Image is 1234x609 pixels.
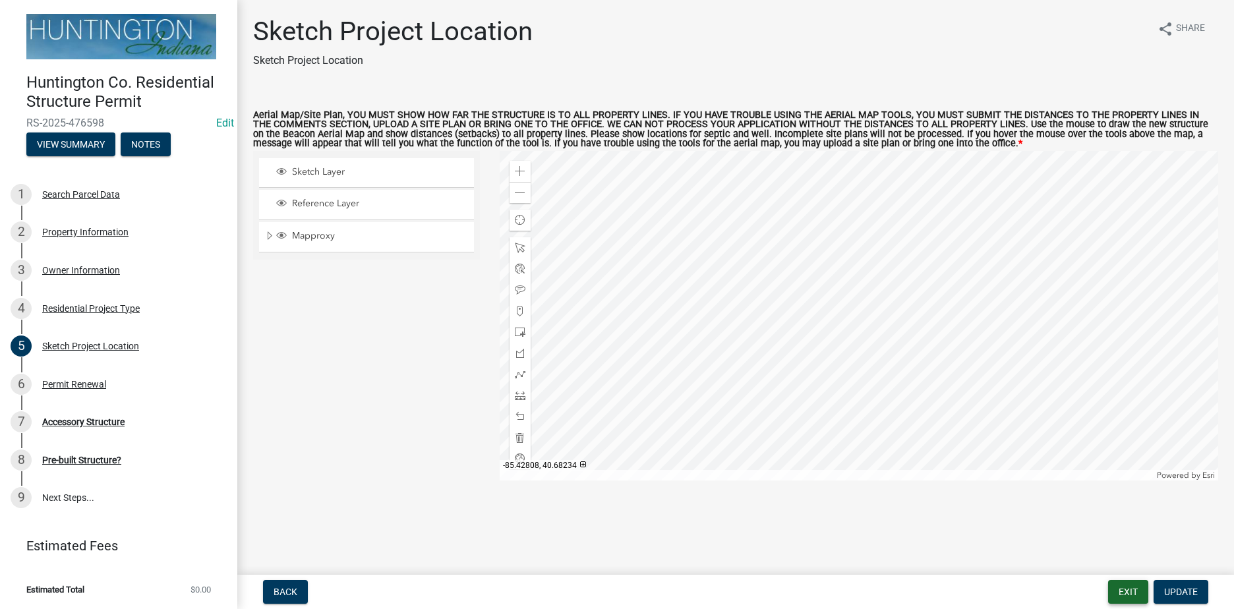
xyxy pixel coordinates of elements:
[1147,16,1216,42] button: shareShare
[1154,470,1218,480] div: Powered by
[259,190,474,219] li: Reference Layer
[42,341,139,351] div: Sketch Project Location
[259,222,474,252] li: Mapproxy
[11,449,32,471] div: 8
[510,161,531,182] div: Zoom in
[510,182,531,203] div: Zoom out
[289,198,469,210] span: Reference Layer
[1202,471,1215,480] a: Esri
[26,132,115,156] button: View Summary
[26,585,84,594] span: Estimated Total
[42,190,120,199] div: Search Parcel Data
[26,73,227,111] h4: Huntington Co. Residential Structure Permit
[11,184,32,205] div: 1
[42,304,140,313] div: Residential Project Type
[26,140,115,150] wm-modal-confirm: Summary
[11,487,32,508] div: 9
[1164,587,1198,597] span: Update
[42,417,125,426] div: Accessory Structure
[42,455,121,465] div: Pre-built Structure?
[11,298,32,319] div: 4
[11,411,32,432] div: 7
[1158,21,1173,37] i: share
[1154,580,1208,604] button: Update
[253,111,1218,149] label: Aerial Map/Site Plan, YOU MUST SHOW HOW FAR THE STRUCTURE IS TO ALL PROPERTY LINES. IF YOU HAVE T...
[216,117,234,129] a: Edit
[264,230,274,244] span: Expand
[1176,21,1205,37] span: Share
[11,374,32,395] div: 6
[274,587,297,597] span: Back
[42,266,120,275] div: Owner Information
[11,260,32,281] div: 3
[26,117,211,129] span: RS-2025-476598
[191,585,211,594] span: $0.00
[11,335,32,357] div: 5
[259,158,474,188] li: Sketch Layer
[11,221,32,243] div: 2
[11,533,216,559] a: Estimated Fees
[289,166,469,178] span: Sketch Layer
[216,117,234,129] wm-modal-confirm: Edit Application Number
[274,230,469,243] div: Mapproxy
[258,155,475,256] ul: Layer List
[263,580,308,604] button: Back
[274,166,469,179] div: Sketch Layer
[274,198,469,211] div: Reference Layer
[121,140,171,150] wm-modal-confirm: Notes
[510,210,531,231] div: Find my location
[253,53,533,69] p: Sketch Project Location
[26,14,216,59] img: Huntington County, Indiana
[253,16,533,47] h1: Sketch Project Location
[42,227,129,237] div: Property Information
[42,380,106,389] div: Permit Renewal
[289,230,469,242] span: Mapproxy
[1108,580,1148,604] button: Exit
[121,132,171,156] button: Notes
